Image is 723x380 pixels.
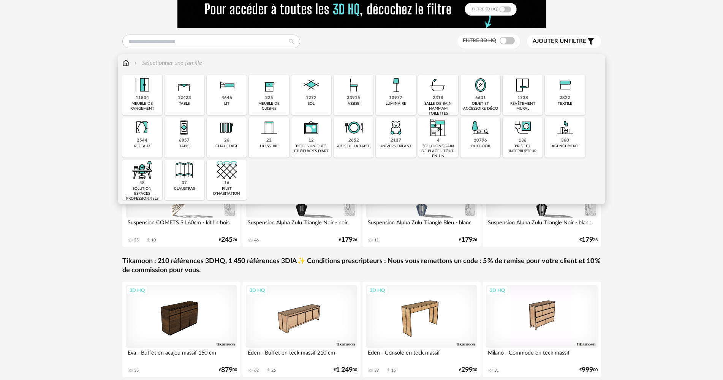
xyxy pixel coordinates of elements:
img: Agencement.png [555,117,575,138]
div: 225 [265,95,273,101]
img: UniqueOeuvre.png [301,117,321,138]
div: 22 [266,138,272,143]
div: textile [558,101,572,106]
div: 46 [254,238,259,243]
div: revêtement mural [505,101,540,111]
img: Rangement.png [259,75,279,95]
div: € 00 [219,367,237,373]
img: Luminaire.png [386,75,406,95]
div: pièces uniques et oeuvres d'art [294,144,329,154]
div: Eva - Buffet en acajou massif 150 cm [126,348,237,363]
div: 1272 [306,95,316,101]
img: Rideaux.png [132,117,152,138]
div: rideaux [134,144,150,149]
div: 12423 [178,95,191,101]
div: assise [348,101,359,106]
span: 179 [341,237,353,243]
div: Eden - Console en teck massif [366,348,478,363]
div: sol [308,101,315,106]
div: claustras [174,186,195,191]
span: 179 [582,237,593,243]
div: € 26 [579,237,598,243]
div: objet et accessoire déco [463,101,498,111]
span: Download icon [386,367,391,373]
div: 3D HQ [246,285,268,295]
div: tapis [179,144,189,149]
img: Outdoor.png [470,117,491,138]
img: Salle%20de%20bain.png [428,75,448,95]
div: 12 [309,138,314,143]
div: € 26 [219,237,237,243]
img: Huiserie.png [259,117,279,138]
div: 2318 [433,95,443,101]
div: table [179,101,190,106]
a: Tikamoon : 210 références 3DHQ, 1 450 références 3DIA✨ Conditions prescripteurs : Nous vous remet... [122,257,601,275]
img: ArtTable.png [343,117,364,138]
div: 4 [437,138,440,143]
div: luminaire [386,101,406,106]
span: 245 [221,237,233,243]
div: 3D HQ [486,285,508,295]
img: Literie.png [217,75,237,95]
div: 35 [134,368,139,373]
img: ToutEnUn.png [428,117,448,138]
div: 39 [374,368,379,373]
div: 3D HQ [126,285,148,295]
img: Table.png [174,75,195,95]
a: 3D HQ Eden - Buffet en teck massif 210 cm 62 Download icon 26 €1 24900 [242,282,361,377]
a: 3D HQ Eden - Console en teck massif 39 Download icon 15 €29900 [362,282,481,377]
div: 11834 [136,95,149,101]
img: Tapis.png [174,117,195,138]
img: PriseInter.png [513,117,533,138]
div: 15 [391,368,396,373]
img: Cloison.png [174,160,195,180]
div: 360 [561,138,569,143]
div: prise et interrupteur [505,144,540,154]
div: 37 [182,180,187,186]
div: € 00 [459,367,477,373]
div: meuble de cuisine [251,101,286,111]
div: outdoor [471,144,490,149]
img: Assise.png [343,75,364,95]
img: UniversEnfant.png [386,117,406,138]
div: Suspension COMETS S L60cm - kit lin bois [126,218,237,233]
span: Download icon [146,237,151,243]
div: 4646 [221,95,232,101]
img: Meuble%20de%20rangement.png [132,75,152,95]
img: svg+xml;base64,PHN2ZyB3aWR0aD0iMTYiIGhlaWdodD0iMTciIHZpZXdCb3g9IjAgMCAxNiAxNyIgZmlsbD0ibm9uZSIgeG... [122,59,129,68]
div: meuble de rangement [125,101,160,111]
img: Textile.png [555,75,575,95]
div: Suspension Alpha Zulu Triangle Bleu - blanc [366,218,478,233]
div: 48 [139,180,145,186]
span: filtre [533,38,586,45]
div: 10977 [389,95,402,101]
div: 11 [374,238,379,243]
img: svg+xml;base64,PHN2ZyB3aWR0aD0iMTYiIGhlaWdodD0iMTYiIHZpZXdCb3g9IjAgMCAxNiAxNiIgZmlsbD0ibm9uZSIgeG... [133,59,139,68]
div: 10 [151,238,156,243]
div: univers enfant [380,144,412,149]
span: Filter icon [586,37,595,46]
div: € 26 [459,237,477,243]
div: 1738 [517,95,528,101]
span: 1 249 [336,367,353,373]
span: 879 [221,367,233,373]
span: 999 [582,367,593,373]
span: 299 [461,367,473,373]
div: 10796 [474,138,487,143]
div: salle de bain hammam toilettes [421,101,456,116]
div: agencement [552,144,578,149]
a: 3D HQ Eva - Buffet en acajou massif 150 cm 35 €87900 [122,282,241,377]
img: Papier%20peint.png [513,75,533,95]
div: Milano - Commode en teck massif [486,348,598,363]
div: € 00 [334,367,357,373]
img: espace-de-travail.png [132,160,152,180]
div: Suspension Alpha Zulu Triangle Noir - blanc [486,218,598,233]
div: 136 [519,138,527,143]
div: € 00 [579,367,598,373]
div: 26 [224,138,229,143]
div: 26 [271,368,276,373]
img: Miroir.png [470,75,491,95]
div: chauffage [215,144,238,149]
div: 31 [494,368,499,373]
div: € 26 [339,237,357,243]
